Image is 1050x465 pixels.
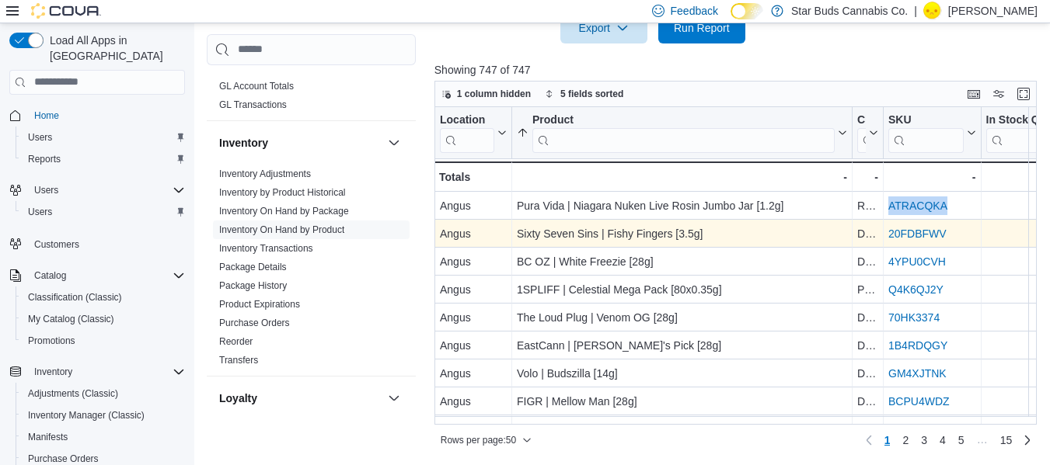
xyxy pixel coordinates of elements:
[888,200,947,212] a: ATRACQKA
[948,2,1038,20] p: [PERSON_NAME]
[857,252,878,271] div: Dried Flower
[219,355,258,366] a: Transfers
[517,280,847,299] div: 1SPLIFF | Celestial Mega Pack [80x0.35g]
[888,283,944,296] a: Q4K6QJ2Y
[857,113,878,153] button: Classification
[731,19,731,20] span: Dark Mode
[517,392,847,411] div: FIGR | Mellow Man [28g]
[22,150,67,168] a: Reports
[219,336,253,347] a: Reorder
[570,12,638,43] span: Export
[1018,431,1037,449] a: Next page
[44,33,185,64] span: Load All Apps in [GEOGRAPHIC_DATA]
[434,62,1043,78] p: Showing 747 of 747
[219,354,258,366] span: Transfers
[658,12,745,43] button: Run Report
[219,81,294,92] a: GL Account Totals
[28,387,118,400] span: Adjustments (Classic)
[440,113,507,153] button: Location
[219,99,287,110] a: GL Transactions
[532,113,835,153] div: Product
[219,280,287,291] a: Package History
[440,113,494,153] div: Location
[28,206,52,218] span: Users
[888,227,947,240] a: 20FDBFWV
[517,196,847,215] div: Pura Vida | Niagara Nuken Live Rosin Jumbo Jar [1.2g]
[857,336,878,355] div: Dried Flower
[22,384,185,403] span: Adjustments (Classic)
[28,363,185,381] span: Inventory
[34,109,59,122] span: Home
[560,88,623,100] span: 5 fields sorted
[16,330,191,352] button: Promotions
[532,113,835,128] div: Product
[22,428,74,446] a: Manifests
[888,168,976,186] div: -
[219,168,311,179] a: Inventory Adjustments
[888,423,942,436] a: 0RPTU384
[888,339,947,352] a: 1B4RDQGY
[921,432,927,448] span: 3
[888,113,976,153] button: SKU
[441,434,516,446] span: Rows per page : 50
[16,201,191,223] button: Users
[22,384,124,403] a: Adjustments (Classic)
[888,113,964,128] div: SKU
[440,252,507,271] div: Angus
[3,361,191,383] button: Inventory
[207,165,416,376] div: Inventory
[857,280,878,299] div: Pre-Rolls
[923,2,942,20] div: Lucas Walker
[3,104,191,127] button: Home
[16,286,191,308] button: Classification (Classic)
[219,242,313,255] span: Inventory Transactions
[888,113,964,153] div: SKU URL
[888,255,946,268] a: 4YPU0CVH
[219,168,311,180] span: Inventory Adjustments
[28,235,85,254] a: Customers
[22,406,185,425] span: Inventory Manager (Classic)
[28,181,185,200] span: Users
[440,392,507,411] div: Angus
[3,265,191,286] button: Catalog
[31,3,101,19] img: Cova
[958,432,965,448] span: 5
[888,395,950,408] a: BCPU4WDZ
[28,363,78,381] button: Inventory
[671,3,718,19] span: Feedback
[385,134,403,152] button: Inventory
[34,184,58,196] span: Users
[1014,85,1033,103] button: Enter fullscreen
[219,186,346,199] span: Inventory by Product Historical
[34,269,66,282] span: Catalog
[517,420,847,439] div: FIGR | Kandy Cake [28g]
[28,181,65,200] button: Users
[219,299,300,310] a: Product Expirations
[888,311,940,324] a: 70HK3374
[219,279,287,292] span: Package History
[28,266,72,285] button: Catalog
[16,404,191,426] button: Inventory Manager (Classic)
[28,453,99,465] span: Purchase Orders
[22,128,185,147] span: Users
[674,20,730,36] span: Run Report
[16,383,191,404] button: Adjustments (Classic)
[952,428,971,453] a: Page 5 of 15
[915,428,933,453] a: Page 3 of 15
[857,168,878,186] div: -
[219,317,290,329] span: Purchase Orders
[457,88,531,100] span: 1 column hidden
[994,428,1019,453] a: Page 15 of 15
[435,85,537,103] button: 1 column hidden
[888,367,947,380] a: GM4XJTNK
[440,308,507,327] div: Angus
[22,331,185,350] span: Promotions
[219,99,287,111] span: GL Transactions
[219,135,268,151] h3: Inventory
[439,168,507,186] div: Totals
[219,262,287,272] a: Package Details
[16,127,191,148] button: Users
[440,364,507,383] div: Angus
[731,3,763,19] input: Dark Mode
[517,336,847,355] div: EastCann | [PERSON_NAME]'s Pick [28g]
